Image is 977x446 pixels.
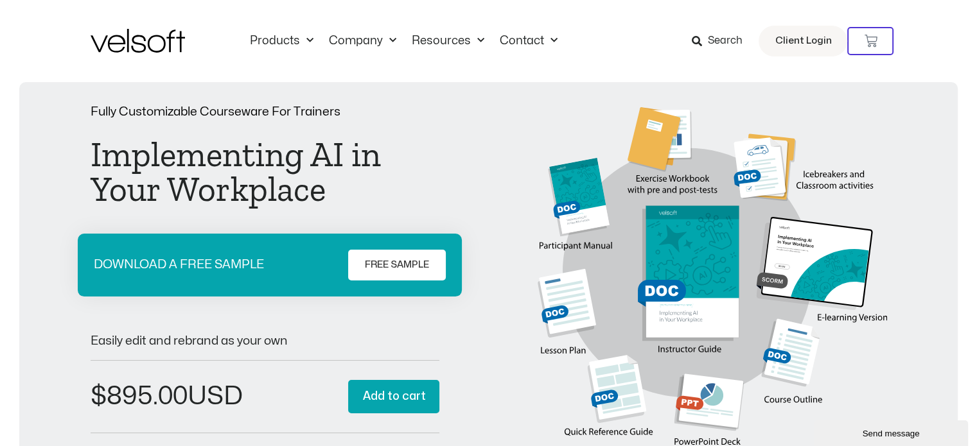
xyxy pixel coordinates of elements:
a: ContactMenu Toggle [492,34,565,48]
p: Fully Customizable Courseware For Trainers [91,106,440,118]
p: Easily edit and rebrand as your own [91,335,440,347]
a: Search [691,30,751,52]
span: FREE SAMPLE [365,257,429,273]
a: FREE SAMPLE [348,250,446,280]
nav: Menu [242,34,565,48]
p: DOWNLOAD A FREE SAMPLE [94,259,264,271]
button: Add to cart [348,380,439,414]
a: Client Login [759,26,847,56]
span: $ [91,384,107,409]
span: Client Login [775,33,831,49]
img: Velsoft Training Materials [91,29,185,53]
h1: Implementing AI in Your Workplace [91,137,440,207]
a: ProductsMenu Toggle [242,34,321,48]
bdi: 895.00 [91,384,188,409]
iframe: chat widget [814,418,971,446]
span: Search [707,33,742,49]
a: CompanyMenu Toggle [321,34,404,48]
a: ResourcesMenu Toggle [404,34,492,48]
